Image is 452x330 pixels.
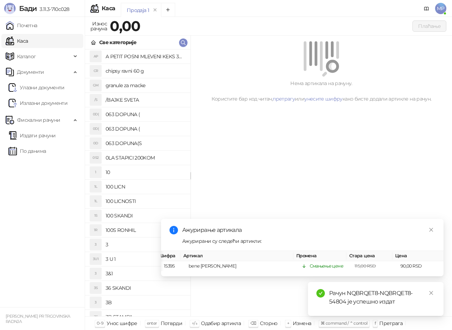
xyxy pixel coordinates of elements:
[106,282,185,294] h4: 36 SKANDI
[19,4,37,13] span: Бади
[106,268,185,279] h4: 3&1
[6,314,70,324] small: [PERSON_NAME] PR TRGOVINSKA RADNJA
[106,181,185,192] h4: 100 LICN
[293,319,311,328] div: Измена
[379,319,403,328] div: Претрага
[199,79,444,103] div: Нема артикала на рачуну. Користите бар код читач, или како бисте додали артикле на рачун.
[147,320,157,326] span: enter
[90,297,101,308] div: 3
[355,263,376,269] span: 115,00 RSD
[106,167,185,178] h4: 10
[90,123,101,134] div: 0D(
[161,3,175,17] button: Add tab
[421,3,432,14] a: Документација
[17,65,44,79] span: Документи
[97,320,103,326] span: 0-9
[161,319,183,328] div: Потврди
[273,96,295,102] a: претрагу
[106,152,185,163] h4: 0LA STAPICI 200KOM
[8,144,46,158] a: По данима
[321,320,368,326] span: ⌘ command / ⌃ control
[6,18,37,32] a: Почетна
[6,34,28,48] a: Каса
[90,196,101,207] div: 1L
[106,123,185,134] h4: 063 DOPUNA (
[8,96,67,110] a: Излазни документи
[90,65,101,77] div: CR
[90,311,101,323] div: 3S
[90,181,101,192] div: 1L
[180,251,293,261] th: Артикал
[90,109,101,120] div: 0D(
[287,320,289,326] span: +
[398,261,444,271] td: 90,00 RSD
[150,7,160,13] button: remove
[182,226,435,234] div: Ажурирање артикала
[392,251,438,261] th: Цена
[106,51,185,62] h4: A PETIT POSNI MLEVENI KEKS 300G
[429,227,434,232] span: close
[90,239,101,250] div: 3
[201,319,241,328] div: Одабир артикла
[161,261,186,271] td: 15395
[90,210,101,221] div: 1S
[182,237,435,245] div: Ажурирани су следећи артикли:
[110,17,140,35] strong: 0,00
[106,65,185,77] h4: chipsy ravni 60 g
[106,210,185,221] h4: 100 SKANDI
[90,253,101,265] div: 3U1
[90,80,101,91] div: GM
[102,6,115,11] div: Каса
[8,128,56,143] a: Издати рачуни
[8,80,65,95] a: Ulazni dokumentiУлазни документи
[427,226,435,234] a: Close
[107,319,137,328] div: Унос шифре
[89,19,108,33] div: Износ рачуна
[106,138,185,149] h4: 063 DOPUNA(S
[127,6,149,14] div: Продаја 1
[85,49,190,316] div: grid
[106,253,185,265] h4: 3 U 1
[106,311,185,323] h4: 3B STAMPA
[90,138,101,149] div: 0D
[90,51,101,62] div: AP
[106,80,185,91] h4: granule za macke
[293,251,346,261] th: Промена
[435,3,446,14] span: MP
[17,113,60,127] span: Фискални рачуни
[375,320,376,326] span: f
[99,38,136,46] div: Све категорије
[346,251,392,261] th: Стара цена
[250,320,256,326] span: ⌫
[186,261,299,271] td: bene [PERSON_NAME]
[192,320,197,326] span: ↑/↓
[106,196,185,207] h4: 100 LICNOSTI
[106,109,185,120] h4: 063 DOPUNA (
[90,268,101,279] div: 3
[156,251,180,261] th: Шифра
[106,297,185,308] h4: 3B
[412,20,446,32] button: Плаћање
[90,152,101,163] div: 0S2
[310,263,343,270] div: Смањење цене
[106,224,185,236] h4: 100S RONHIL
[90,224,101,236] div: 1R
[106,94,185,106] h4: /BAJKE SVETA
[90,282,101,294] div: 3S
[4,3,16,14] img: Logo
[304,96,343,102] a: унесите шифру
[169,226,178,234] span: info-circle
[17,49,36,64] span: Каталог
[260,319,278,328] div: Сторно
[37,6,69,12] span: 3.11.3-710c028
[90,94,101,106] div: /S
[90,167,101,178] div: 1
[106,239,185,250] h4: 3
